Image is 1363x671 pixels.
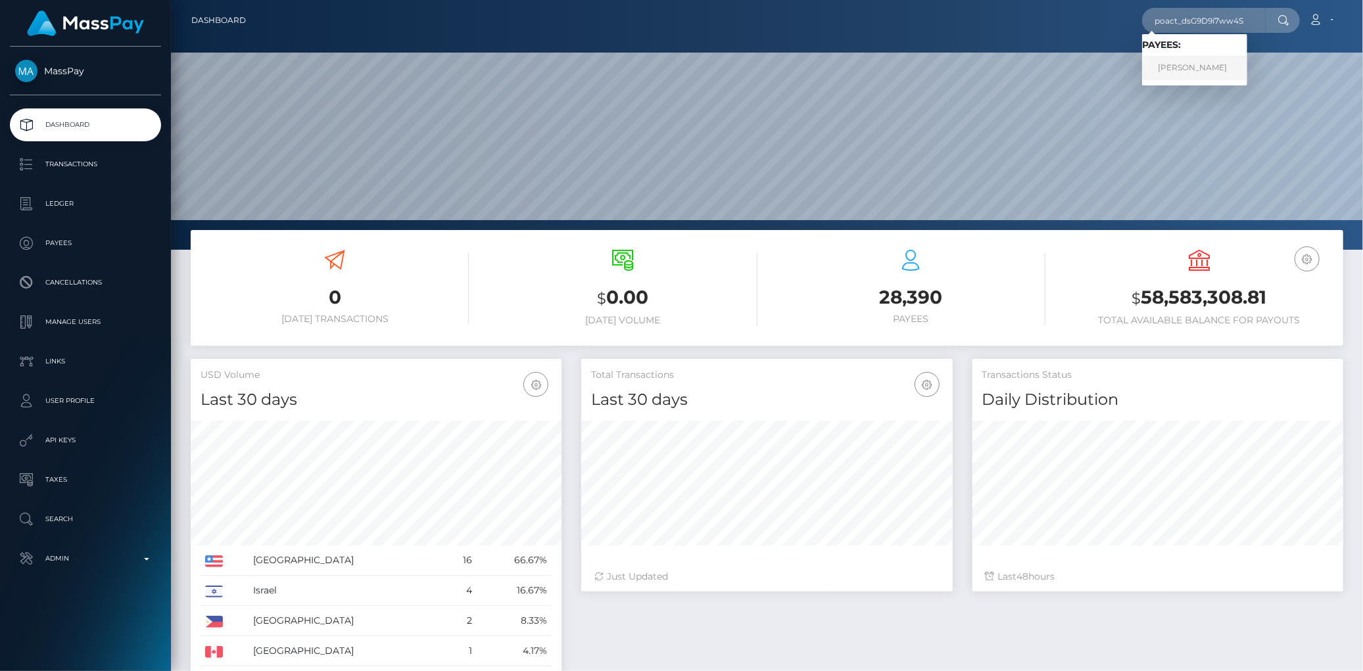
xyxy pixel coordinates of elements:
[10,542,161,575] a: Admin
[477,606,552,636] td: 8.33%
[489,315,757,326] h6: [DATE] Volume
[249,636,444,666] td: [GEOGRAPHIC_DATA]
[10,227,161,260] a: Payees
[10,424,161,457] a: API Keys
[10,266,161,299] a: Cancellations
[777,285,1045,310] h3: 28,390
[15,115,156,135] p: Dashboard
[201,388,552,411] h4: Last 30 days
[1142,56,1247,80] a: [PERSON_NAME]
[10,108,161,141] a: Dashboard
[444,606,477,636] td: 2
[15,154,156,174] p: Transactions
[201,285,469,310] h3: 0
[15,194,156,214] p: Ledger
[477,576,552,606] td: 16.67%
[10,65,161,77] span: MassPay
[986,570,1330,584] div: Last hours
[205,586,223,597] img: IL.png
[591,388,942,411] h4: Last 30 days
[444,576,477,606] td: 4
[205,555,223,567] img: US.png
[1065,315,1333,326] h6: Total Available Balance for Payouts
[191,7,246,34] a: Dashboard
[249,545,444,576] td: [GEOGRAPHIC_DATA]
[201,313,469,325] h6: [DATE] Transactions
[10,187,161,220] a: Ledger
[489,285,757,312] h3: 0.00
[777,313,1045,325] h6: Payees
[10,148,161,181] a: Transactions
[477,636,552,666] td: 4.17%
[1017,570,1029,582] span: 48
[15,273,156,292] p: Cancellations
[477,545,552,576] td: 66.67%
[982,388,1333,411] h4: Daily Distribution
[15,430,156,450] p: API Keys
[201,369,552,382] h5: USD Volume
[10,345,161,378] a: Links
[15,391,156,411] p: User Profile
[15,233,156,253] p: Payees
[10,306,161,338] a: Manage Users
[15,352,156,371] p: Links
[1132,289,1141,308] small: $
[249,576,444,606] td: Israel
[15,470,156,490] p: Taxes
[10,463,161,496] a: Taxes
[15,509,156,529] p: Search
[1142,8,1266,33] input: Search...
[205,646,223,658] img: CA.png
[10,503,161,536] a: Search
[444,545,477,576] td: 16
[1142,39,1247,51] h6: Payees:
[982,369,1333,382] h5: Transactions Status
[15,60,37,82] img: MassPay
[15,312,156,332] p: Manage Users
[594,570,939,584] div: Just Updated
[205,616,223,628] img: PH.png
[249,606,444,636] td: [GEOGRAPHIC_DATA]
[27,11,144,36] img: MassPay Logo
[597,289,606,308] small: $
[1065,285,1333,312] h3: 58,583,308.81
[15,549,156,568] p: Admin
[591,369,942,382] h5: Total Transactions
[444,636,477,666] td: 1
[10,384,161,417] a: User Profile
